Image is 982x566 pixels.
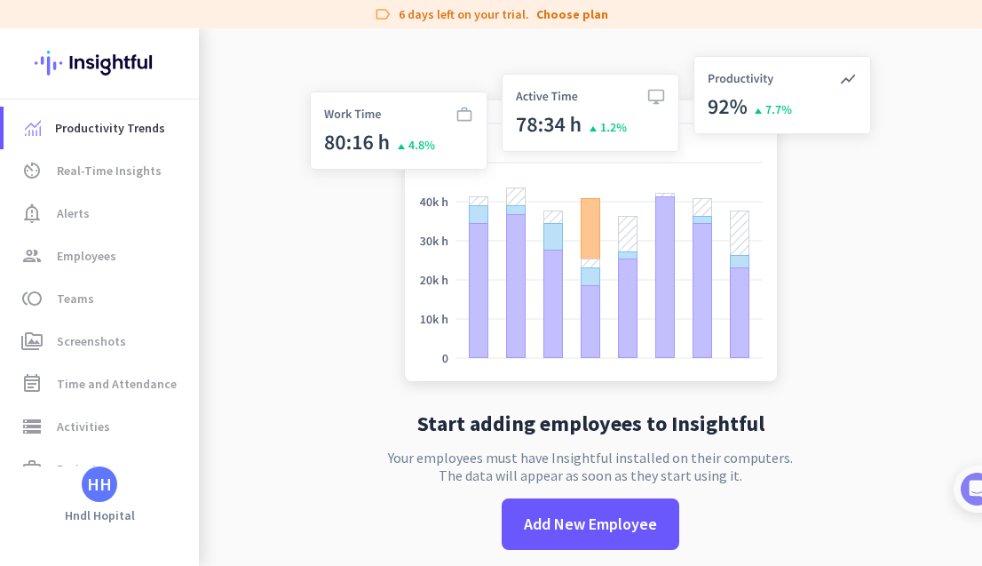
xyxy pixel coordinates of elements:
[57,458,103,480] span: Projects
[4,320,199,363] a: perm_mediaScreenshots
[4,107,199,149] a: menu-itemProductivity Trends
[536,5,608,23] a: Choose plan
[57,331,126,352] span: Screenshots
[21,245,43,267] i: group
[4,235,199,277] a: groupEmployees
[57,373,177,395] span: Time and Attendance
[87,475,112,493] div: HH
[25,120,41,136] img: menu-item
[21,458,43,480] i: work_outline
[388,449,793,484] p: Your employees must have Insightful installed on their computers. The data will appear as soon as...
[4,149,199,192] a: av_timerReal-Time Insights
[374,5,392,23] i: label
[21,160,43,181] i: av_timer
[21,331,43,352] i: perm_media
[4,405,199,448] a: storageActivities
[35,28,164,98] img: Insightful logo
[57,416,110,437] span: Activities
[417,413,764,434] h2: Start adding employees to Insightful
[4,363,199,405] a: event_noteTime and Attendance
[21,203,43,224] i: notification_important
[57,203,90,224] span: Alerts
[21,373,43,395] i: event_note
[21,288,43,309] i: toll
[4,277,199,320] a: tollTeams
[502,498,679,550] button: Add New Employee
[297,45,884,399] img: no-search-results
[21,416,43,437] i: storage
[57,288,94,309] span: Teams
[524,513,657,536] span: Add New Employee
[57,160,162,181] span: Real-Time Insights
[4,192,199,235] a: notification_importantAlerts
[4,448,199,490] a: work_outlineProjects
[57,245,116,267] span: Employees
[55,117,165,139] span: Productivity Trends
